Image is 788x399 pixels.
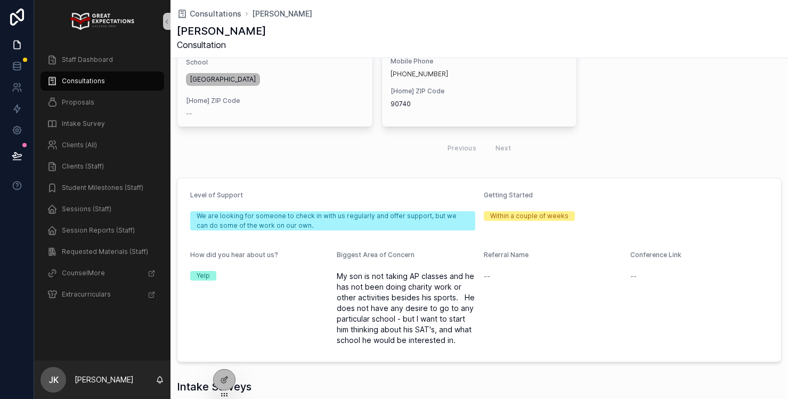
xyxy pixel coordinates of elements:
span: Biggest Area of Concern [337,251,415,259]
a: Consultations [40,71,164,91]
a: [PHONE_NUMBER] [391,70,448,78]
span: Clients (Staff) [62,162,104,171]
a: Staff Dashboard [40,50,164,69]
a: Sessions (Staff) [40,199,164,219]
a: Consultations [177,9,241,19]
span: -- [630,271,637,282]
span: Consultations [62,77,105,85]
span: Intake Survey [62,119,105,128]
span: Extracurriculars [62,290,111,299]
span: Student Milestones (Staff) [62,183,143,192]
a: Extracurriculars [40,285,164,304]
span: JK [48,373,59,386]
a: CounselMore [40,264,164,283]
span: Consultation [177,38,266,51]
span: Getting Started [484,191,533,199]
span: Conference Link [630,251,681,259]
a: Student Milestones (Staff) [40,178,164,197]
a: [PERSON_NAME] [252,9,312,19]
div: scrollable content [34,43,170,318]
span: My son is not taking AP classes and he has not been doing charity work or other activities beside... [337,271,475,346]
a: Intake Survey [40,114,164,133]
span: [Home] ZIP Code [391,87,568,95]
span: [GEOGRAPHIC_DATA] [190,75,256,84]
h1: Intake Surveys [177,379,251,394]
span: -- [484,271,490,282]
span: Requested Materials (Staff) [62,248,148,256]
span: Mobile Phone [391,57,568,66]
div: We are looking for someone to check in with us regularly and offer support, but we can do some of... [197,211,469,230]
span: School [186,58,364,67]
p: [PERSON_NAME] [75,374,134,385]
span: [Home] ZIP Code [186,97,364,105]
div: Within a couple of weeks [490,211,568,221]
a: Proposals [40,93,164,112]
span: Consultations [190,9,241,19]
a: Clients (Staff) [40,157,164,176]
span: How did you hear about us? [190,251,278,259]
span: Staff Dashboard [62,55,113,64]
span: Level of Support [190,191,243,199]
span: Session Reports (Staff) [62,226,135,235]
span: CounselMore [62,269,105,277]
a: Session Reports (Staff) [40,221,164,240]
img: App logo [70,13,134,30]
span: Clients (All) [62,141,97,149]
span: Proposals [62,98,94,107]
h1: [PERSON_NAME] [177,23,266,38]
span: Referral Name [484,251,529,259]
a: Clients (All) [40,135,164,155]
span: -- [186,109,192,118]
div: Yelp [197,271,210,281]
span: Sessions (Staff) [62,205,111,213]
span: 90740 [391,100,568,108]
a: Requested Materials (Staff) [40,242,164,261]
